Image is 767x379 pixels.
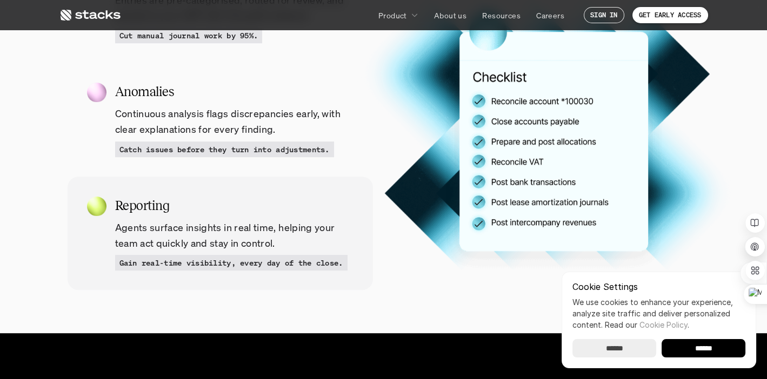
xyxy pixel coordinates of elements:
[639,320,688,329] a: Cookie Policy
[115,220,354,251] p: Agents surface insights in real time, helping your team act quickly and stay in control.
[378,10,407,21] p: Product
[476,5,527,25] a: Resources
[482,10,521,21] p: Resources
[115,106,354,137] p: Continuous analysis flags discrepancies early, with clear explanations for every finding.
[572,296,745,330] p: We use cookies to enhance your experience, analyze site traffic and deliver personalized content.
[119,257,343,268] p: Gain real-time visibility, every day of the close.
[115,196,354,215] h5: Reporting
[605,320,689,329] span: Read our .
[119,30,258,41] p: Cut manual journal work by 95%.
[632,7,708,23] a: GET EARLY ACCESS
[119,144,330,155] p: Catch issues before they turn into adjustments.
[434,10,466,21] p: About us
[584,7,624,23] a: SIGN IN
[590,11,618,19] p: SIGN IN
[572,282,745,291] p: Cookie Settings
[530,5,571,25] a: Careers
[639,11,702,19] p: GET EARLY ACCESS
[536,10,564,21] p: Careers
[428,5,473,25] a: About us
[115,82,354,101] h5: Anomalies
